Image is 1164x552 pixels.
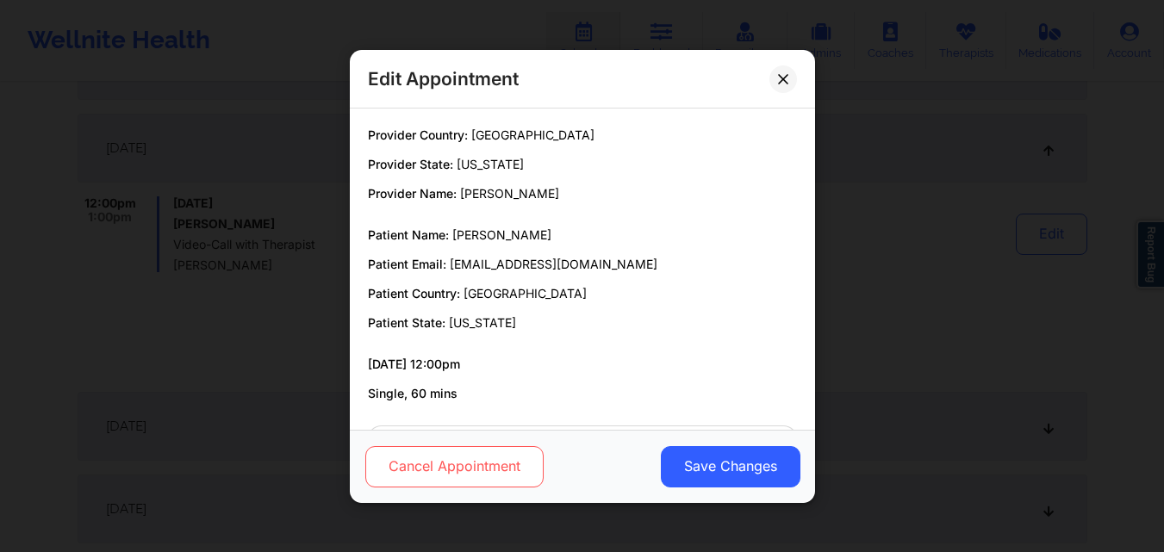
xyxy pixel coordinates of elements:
p: Provider Name: [368,185,797,202]
button: Cancel Appointment [364,445,543,487]
span: [EMAIL_ADDRESS][DOMAIN_NAME] [450,257,657,271]
button: Save Changes [660,445,800,487]
span: [PERSON_NAME] [460,186,559,201]
p: Patient Name: [368,226,797,244]
h2: Edit Appointment [368,67,519,90]
span: [US_STATE] [457,157,524,171]
p: Provider State: [368,156,797,173]
p: Patient Country: [368,285,797,302]
p: Patient State: [368,314,797,332]
p: [DATE] 12:00pm [368,356,797,373]
p: Provider Country: [368,127,797,144]
span: [US_STATE] [449,315,516,330]
span: [GEOGRAPHIC_DATA] [464,286,587,301]
span: [GEOGRAPHIC_DATA] [471,127,594,142]
span: [PERSON_NAME] [452,227,551,242]
p: Patient Email: [368,256,797,273]
p: Single, 60 mins [368,385,797,402]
